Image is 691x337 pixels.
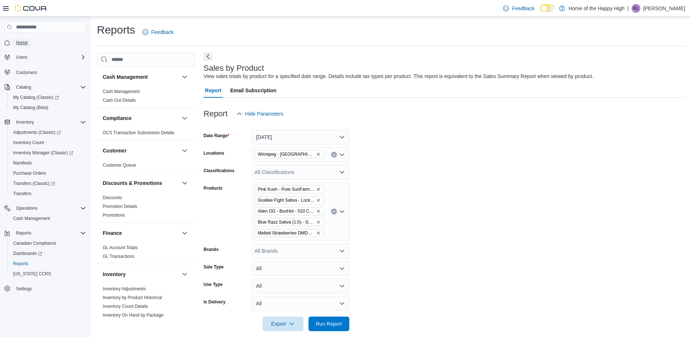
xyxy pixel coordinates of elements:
a: Inventory Count Details [103,304,148,309]
div: Kaitlyn Loney [632,4,640,13]
span: Adjustments (Classic) [10,128,86,137]
h3: Discounts & Promotions [103,179,162,187]
span: Inventory Count [13,140,44,146]
button: Catalog [13,83,34,92]
input: Dark Mode [540,4,555,12]
button: Next [204,52,212,61]
h3: Report [204,109,228,118]
span: Winnipeg - Polo Park - Garden Variety [255,150,324,158]
button: Home [1,37,89,48]
span: Adjustments (Classic) [13,129,61,135]
button: Users [1,52,89,62]
button: Customers [1,67,89,77]
span: Cash Management [10,214,86,223]
span: Catalog [13,83,86,92]
a: Promotions [103,213,125,218]
span: Settings [16,286,32,292]
a: Adjustments (Classic) [10,128,64,137]
button: Remove Winnipeg - Polo Park - Garden Variety from selection in this group [316,152,321,156]
label: Is Delivery [204,299,225,305]
a: Home [13,38,31,47]
span: Inventory Count [10,138,86,147]
span: Reports [16,230,31,236]
span: Users [16,54,27,60]
span: Run Report [316,320,342,328]
div: Cash Management [97,87,195,108]
a: Feedback [500,1,537,16]
a: Transfers (Classic) [7,178,89,189]
span: Home [13,38,86,47]
button: All [252,261,349,276]
label: Date Range [204,133,229,139]
img: Cova [15,5,47,12]
span: GL Account Totals [103,245,138,251]
button: Transfers [7,189,89,199]
a: Cash Out Details [103,98,136,103]
a: Adjustments (Classic) [7,127,89,137]
span: Cash Out Details [103,97,136,103]
button: Remove Pink Kush - Pure SunFarms - Dried Flower - 28g from selection in this group [316,187,321,191]
span: Manifests [10,159,86,167]
a: Settings [13,284,35,293]
button: Open list of options [339,209,345,214]
span: Inventory [13,118,86,127]
button: Inventory [13,118,37,127]
span: Inventory Manager (Classic) [10,148,86,157]
a: Transfers (Classic) [10,179,58,188]
span: Feedback [512,5,534,12]
span: Discounts [103,195,122,201]
p: Home of the Happy High [569,4,624,13]
a: Cash Management [103,89,140,94]
a: Transfers [10,189,34,198]
label: Sale Type [204,264,224,270]
button: Catalog [1,82,89,92]
div: View sales totals by product for a specified date range. Details include tax types per product. T... [204,73,593,80]
span: OCS Transaction Submission Details [103,130,174,136]
span: Reports [13,229,86,237]
span: Customer Queue [103,162,136,168]
button: Operations [13,204,40,213]
button: Reports [7,259,89,269]
a: Canadian Compliance [10,239,59,248]
span: Report [205,83,221,98]
button: Inventory [103,271,179,278]
label: Products [204,185,223,191]
button: Remove Melted Strawberries DMDS - Bold Glazed - Disposables - 1mL from selection in this group [316,231,321,235]
button: Open list of options [339,248,345,254]
span: Melted Strawberries DMDS - Bold Glazed - Disposables - 1mL [255,229,324,237]
button: My Catalog (Beta) [7,102,89,113]
span: My Catalog (Beta) [10,103,86,112]
h3: Cash Management [103,73,148,81]
p: [PERSON_NAME] [643,4,685,13]
button: Cash Management [103,73,179,81]
span: Operations [13,204,86,213]
span: Hide Parameters [245,110,283,117]
button: Operations [1,203,89,213]
a: Cash Management [10,214,53,223]
a: Reports [10,259,31,268]
button: Purchase Orders [7,168,89,178]
a: Manifests [10,159,35,167]
span: My Catalog (Classic) [13,94,59,100]
button: Discounts & Promotions [180,179,189,187]
span: GL Transactions [103,253,134,259]
span: Users [13,53,86,62]
p: | [627,4,629,13]
button: Clear input [331,152,337,158]
h3: Sales by Product [204,64,264,73]
a: Customer Queue [103,163,136,168]
span: Alien OG - BoxHot - 510 Cartridges - 1.2mL [258,208,315,215]
button: Customer [103,147,179,154]
button: Clear input [331,209,337,214]
span: Operations [16,205,38,211]
span: Promotion Details [103,204,137,209]
label: Use Type [204,282,223,287]
button: Hide Parameters [233,106,286,121]
a: My Catalog (Classic) [7,92,89,102]
div: Customer [97,161,195,173]
button: Finance [180,229,189,237]
button: Reports [1,228,89,238]
a: Customers [13,68,40,77]
span: Melted Strawberries DMDS - Bold Glazed - Disposables - 1mL [258,229,315,237]
button: Inventory [180,270,189,279]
